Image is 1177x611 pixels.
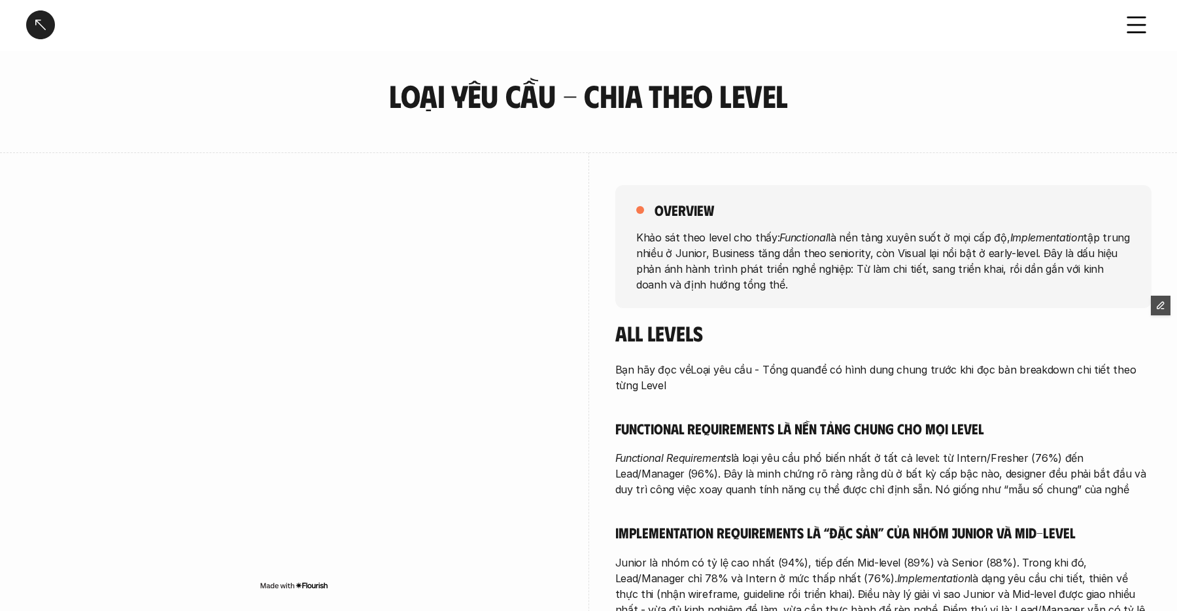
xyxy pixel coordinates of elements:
[779,230,828,243] em: Functional
[691,363,815,376] a: Loại yêu cầu - Tổng quan
[615,450,1151,497] p: là loại yêu cầu phổ biến nhất ở tất cả level: từ Intern/Fresher (76%) đến Lead/Manager (96%). Đây...
[897,572,970,585] em: Implementation
[260,580,328,591] img: Made with Flourish
[1151,296,1170,315] button: Edit Framer Content
[615,451,731,464] em: Functional Requirements
[26,185,562,578] iframe: Interactive or visual content
[1010,230,1083,243] em: Implementation
[615,321,1151,345] h4: All levels
[311,79,866,113] h3: Loại yêu cầu - Chia theo level
[615,419,1151,438] h5: Functional Requirements là nền tảng chung cho mọi level
[636,229,1131,292] p: Khảo sát theo level cho thấy: là nền tảng xuyên suốt ở mọi cấp độ, tập trung nhiều ở Junior, Busi...
[655,201,714,219] h5: overview
[615,362,1151,393] p: Bạn hãy đọc về để có hình dung chung trước khi đọc bản breakdown chi tiết theo từng Level
[615,523,1151,542] h5: Implementation Requirements là “đặc sản” của nhóm Junior và Mid-level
